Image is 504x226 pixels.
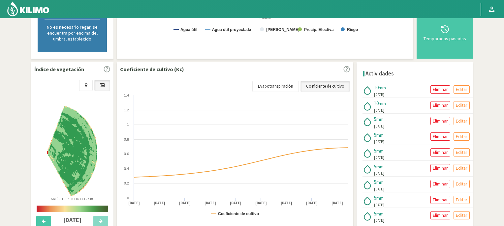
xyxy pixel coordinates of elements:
text: [DATE] [255,201,267,206]
button: Eliminar [430,180,450,188]
p: Editar [456,133,467,140]
p: Eliminar [433,133,448,140]
button: Eliminar [430,211,450,219]
button: Eliminar [430,85,450,94]
text: 1.4 [124,93,129,97]
button: Eliminar [430,196,450,204]
div: Temporadas pasadas [422,36,468,41]
button: Editar [454,164,470,172]
span: [DATE] [374,186,384,192]
button: Editar [454,148,470,156]
text: [DATE] [331,201,343,206]
span: 5 [374,179,376,185]
span: [DATE] [374,92,384,98]
button: Editar [454,196,470,204]
span: 10 [374,100,379,106]
p: Eliminar [433,180,448,188]
span: 10 [374,84,379,91]
text: 1 [127,123,129,127]
span: [DATE] [374,124,384,129]
text: [DATE] [230,201,241,206]
text: 0 [127,196,129,200]
img: Kilimo [7,1,50,17]
button: Eliminar [430,117,450,125]
span: [DATE] [374,108,384,113]
button: Temporadas pasadas [420,10,470,55]
button: Editar [454,117,470,125]
p: Eliminar [433,117,448,125]
p: Satélite: Sentinel [51,196,94,201]
p: Editar [456,196,467,204]
span: [DATE] [374,155,384,160]
text: [DATE] [154,201,165,206]
text: 0.6 [124,152,129,156]
span: 5 [374,148,376,154]
span: mm [376,211,384,217]
text: [DATE] [281,201,292,206]
p: Eliminar [433,149,448,156]
text: Coeficiente de cultivo [218,212,259,216]
text: Riego [347,27,358,32]
span: mm [376,132,384,138]
text: [PERSON_NAME] [266,27,299,32]
span: 5 [374,195,376,201]
p: Eliminar [433,101,448,109]
a: Evapotranspiración [252,81,299,92]
button: Editar [454,180,470,188]
span: mm [376,164,384,170]
text: Fecha [260,15,271,20]
text: [DATE] [205,201,216,206]
p: Eliminar [433,164,448,172]
span: mm [376,179,384,185]
span: mm [376,116,384,122]
p: Editar [456,101,467,109]
img: a487eacc-f788-4cdf-abca-482e5696959c_-_sentinel_-_2025-08-11.png [47,106,97,196]
text: 0.2 [124,181,129,185]
p: Editar [456,149,467,156]
span: 5 [374,163,376,170]
span: [DATE] [374,202,384,208]
span: [DATE] [374,139,384,145]
text: [DATE] [306,201,318,206]
p: Coeficiente de cultivo (Kc) [120,65,184,73]
span: 5 [374,211,376,217]
button: Eliminar [430,164,450,172]
h4: Actividades [365,71,394,77]
span: 5 [374,132,376,138]
p: Índice de vegetación [34,65,84,73]
span: [DATE] [374,218,384,223]
p: Editar [456,117,467,125]
a: Coeficiente de cultivo [300,81,350,92]
span: mm [376,148,384,154]
span: 10X10 [84,197,94,201]
p: Editar [456,164,467,172]
text: 1.2 [124,108,129,112]
span: mm [379,85,386,91]
button: Editar [454,85,470,94]
span: [DATE] [374,171,384,176]
text: Agua útil proyectada [212,27,251,32]
span: mm [379,100,386,106]
p: Editar [456,180,467,188]
button: Editar [454,211,470,219]
p: Editar [456,86,467,93]
button: Eliminar [430,101,450,109]
button: Editar [454,132,470,141]
text: Agua útil [180,27,197,32]
text: 0.8 [124,137,129,141]
text: [DATE] [128,201,140,206]
p: Eliminar [433,212,448,219]
img: scale [37,206,108,212]
p: Eliminar [433,196,448,204]
p: Eliminar [433,86,448,93]
text: Precip. Efectiva [304,27,334,32]
p: Editar [456,212,467,219]
span: mm [376,195,384,201]
p: No es necesario regar, se encuentra por encima del umbral establecido [45,24,100,42]
text: [DATE] [179,201,191,206]
h4: [DATE] [55,217,90,223]
button: Eliminar [430,148,450,156]
button: Editar [454,101,470,109]
text: 0.4 [124,167,129,171]
span: 5 [374,116,376,122]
